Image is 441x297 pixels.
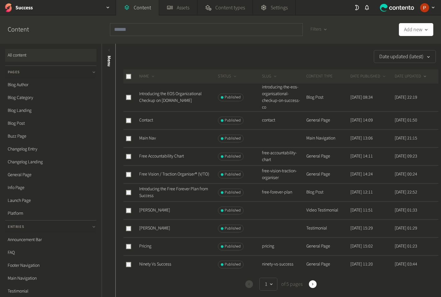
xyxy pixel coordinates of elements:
[225,118,241,123] span: Published
[350,135,373,141] time: [DATE] 13:06
[395,189,417,195] time: [DATE] 22:52
[139,243,151,249] a: Pricing
[350,189,373,195] time: [DATE] 12:11
[305,23,333,36] button: Filters
[350,171,373,177] time: [DATE] 14:24
[350,153,373,159] time: [DATE] 14:11
[5,156,96,168] a: Changelog Landing
[139,73,156,80] button: NAME
[262,112,306,130] td: contact
[395,117,417,123] time: [DATE] 01:50
[350,261,373,267] time: [DATE] 11:20
[350,207,373,213] time: [DATE] 11:51
[225,244,241,249] span: Published
[225,136,241,141] span: Published
[262,148,306,166] td: free-accountability-chart
[139,225,170,231] a: [PERSON_NAME]
[395,225,417,231] time: [DATE] 01:29
[8,25,44,34] h2: Content
[395,153,417,159] time: [DATE] 09:23
[5,143,96,156] a: Changelog Entry
[350,73,387,80] button: DATE PUBLISHED
[262,256,306,274] td: ninety-vs-success
[280,280,302,288] span: of 5 pages
[395,171,417,177] time: [DATE] 00:24
[5,49,96,62] a: All content
[5,246,96,259] a: FAQ
[350,117,373,123] time: [DATE] 14:09
[5,130,96,143] a: Buzz Page
[262,238,306,256] td: pricing
[395,135,417,141] time: [DATE] 21:15
[225,172,241,177] span: Published
[271,4,288,12] span: Settings
[5,272,96,285] a: Main Navigation
[306,202,350,220] td: Video Testimonial
[306,184,350,202] td: Blog Post
[139,186,208,199] a: Introducing the Free Forever Plan from Success
[374,50,436,63] button: Date updated (latest)
[5,181,96,194] a: Info Page
[5,259,96,272] a: Footer Navigation
[139,171,209,177] a: Free Vision / Traction Organiser® (V/TO)
[4,3,13,12] img: Success
[306,166,350,184] td: General Page
[5,168,96,181] a: General Page
[225,154,241,159] span: Published
[306,84,350,112] td: Blog Post
[5,78,96,91] a: Blog Author
[262,84,306,112] td: introducing-the-eos-organisational-checkup-on-success-co
[259,278,277,291] button: 1
[306,69,350,84] th: CONTENT TYPE
[350,94,373,101] time: [DATE] 08:34
[399,23,433,36] button: Add new
[306,238,350,256] td: General Page
[395,73,428,80] button: DATE UPDATED
[5,91,96,104] a: Blog Category
[225,94,241,100] span: Published
[5,207,96,220] a: Platform
[215,4,245,12] span: Content types
[306,256,350,274] td: General Page
[395,243,417,249] time: [DATE] 01:23
[306,112,350,130] td: General Page
[350,225,373,231] time: [DATE] 15:29
[8,224,24,230] span: Entries
[395,261,417,267] time: [DATE] 03:44
[306,130,350,148] td: Main Navigation
[139,135,156,141] a: Main Nav
[225,208,241,213] span: Published
[262,166,306,184] td: free-vision-traction-organiser
[218,73,238,80] button: STATUS
[225,190,241,195] span: Published
[139,261,171,267] a: Ninety Vs Success
[139,153,184,159] a: Free Accountability Chart
[395,94,417,101] time: [DATE] 22:19
[139,207,170,213] a: [PERSON_NAME]
[306,220,350,238] td: Testimonial
[310,26,321,33] span: Filters
[262,184,306,202] td: free-forever-plan
[225,226,241,231] span: Published
[15,4,33,12] h2: Success
[225,262,241,267] span: Published
[306,148,350,166] td: General Page
[5,194,96,207] a: Launch Page
[139,117,153,123] a: Contact
[395,207,417,213] time: [DATE] 01:33
[5,117,96,130] a: Blog Post
[5,104,96,117] a: Blog Landing
[8,69,20,75] span: Pages
[5,233,96,246] a: Announcement Bar
[139,91,202,104] a: Introducing the EOS Organizational Checkup on [DOMAIN_NAME]
[262,73,278,80] button: SLUG
[106,56,113,67] span: Menu
[350,243,373,249] time: [DATE] 15:02
[420,3,429,12] img: Peter Coppinger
